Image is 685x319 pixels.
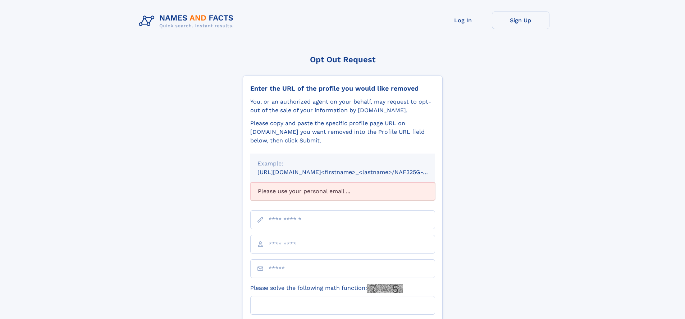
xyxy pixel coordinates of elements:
a: Sign Up [492,12,549,29]
img: Logo Names and Facts [136,12,239,31]
div: Example: [257,159,428,168]
div: Enter the URL of the profile you would like removed [250,85,435,92]
a: Log In [434,12,492,29]
div: Please copy and paste the specific profile page URL on [DOMAIN_NAME] you want removed into the Pr... [250,119,435,145]
div: Please use your personal email ... [250,182,435,200]
div: You, or an authorized agent on your behalf, may request to opt-out of the sale of your informatio... [250,97,435,115]
small: [URL][DOMAIN_NAME]<firstname>_<lastname>/NAF325G-xxxxxxxx [257,169,449,176]
label: Please solve the following math function: [250,284,403,293]
div: Opt Out Request [243,55,443,64]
